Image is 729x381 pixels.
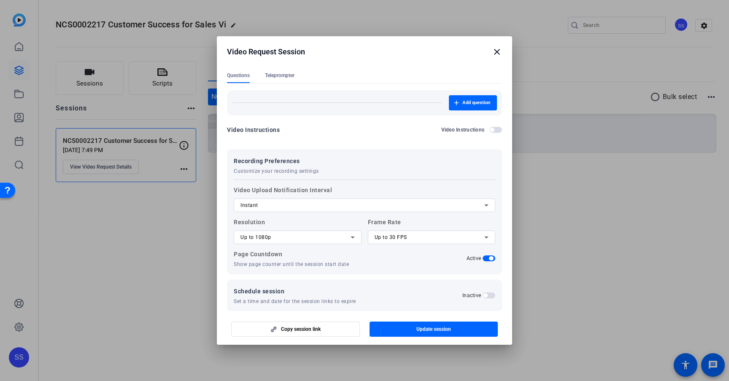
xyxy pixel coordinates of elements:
[281,326,321,333] span: Copy session link
[265,72,294,79] span: Teleprompter
[467,255,481,262] h2: Active
[234,168,319,174] span: Customize your recording settings
[227,125,280,135] div: Video Instructions
[227,47,502,57] div: Video Request Session
[231,322,360,337] button: Copy session link
[462,292,481,299] h2: Inactive
[368,217,496,244] label: Frame Rate
[234,298,356,305] span: Set a time and date for the session links to expire
[227,72,250,79] span: Questions
[234,185,495,212] label: Video Upload Notification Interval
[234,217,362,244] label: Resolution
[240,202,258,208] span: Instant
[462,99,490,106] span: Add question
[240,234,271,240] span: Up to 1080p
[375,234,407,240] span: Up to 30 FPS
[416,326,451,333] span: Update session
[234,249,362,259] p: Page Countdown
[370,322,498,337] button: Update session
[234,156,319,166] span: Recording Preferences
[234,286,356,296] span: Schedule session
[449,95,497,110] button: Add question
[441,126,485,133] h2: Video Instructions
[492,47,502,57] mat-icon: close
[234,261,362,268] p: Show page counter until the session start date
